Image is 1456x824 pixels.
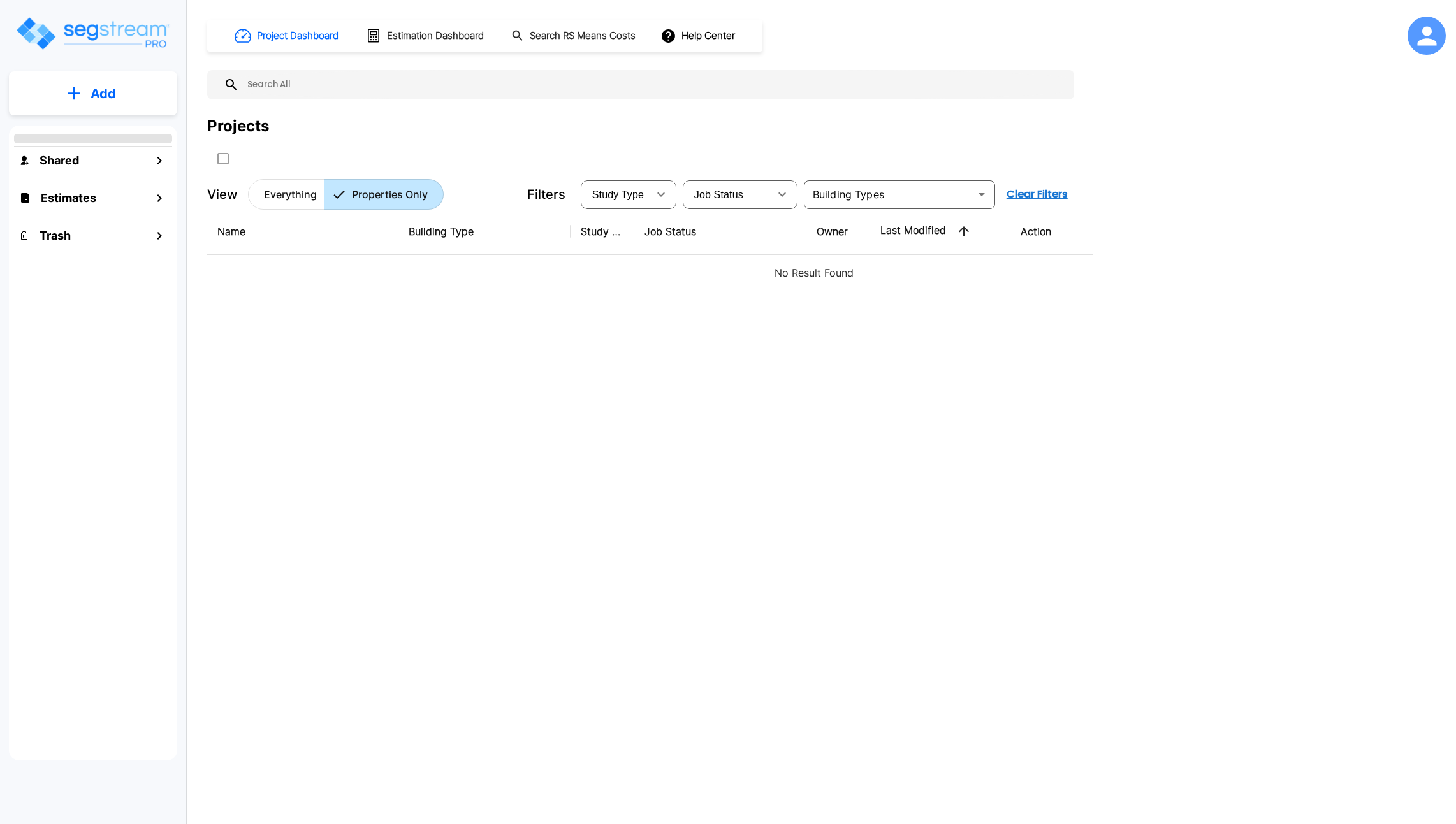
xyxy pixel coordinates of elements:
[40,227,71,244] h1: Trash
[352,187,428,202] p: Properties Only
[210,146,236,171] button: SelectAll
[808,185,970,203] input: Building Types
[398,208,571,255] th: Building Type
[264,187,317,202] p: Everything
[9,75,177,112] button: Add
[207,208,398,255] th: Name
[592,189,644,200] span: Study Type
[530,29,636,43] h1: Search RS Means Costs
[217,265,1411,280] p: No Result Found
[40,152,79,169] h1: Shared
[207,185,238,204] p: View
[571,208,634,255] th: Study Type
[324,179,444,210] button: Properties Only
[229,22,346,50] button: Project Dashboard
[973,185,991,203] button: Open
[634,208,806,255] th: Job Status
[387,29,484,43] h1: Estimation Dashboard
[1010,208,1093,255] th: Action
[257,29,339,43] h1: Project Dashboard
[1001,182,1073,207] button: Clear Filters
[239,70,1068,99] input: Search All
[15,15,171,52] img: Logo
[694,189,743,200] span: Job Status
[506,24,643,48] button: Search RS Means Costs
[207,115,269,138] div: Projects
[41,189,96,206] h1: Estimates
[685,177,769,212] div: Select
[527,185,565,204] p: Filters
[248,179,324,210] button: Everything
[870,208,1010,255] th: Last Modified
[361,22,491,49] button: Estimation Dashboard
[806,208,870,255] th: Owner
[583,177,648,212] div: Select
[248,179,444,210] div: Platform
[91,84,116,103] p: Add
[658,24,740,48] button: Help Center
